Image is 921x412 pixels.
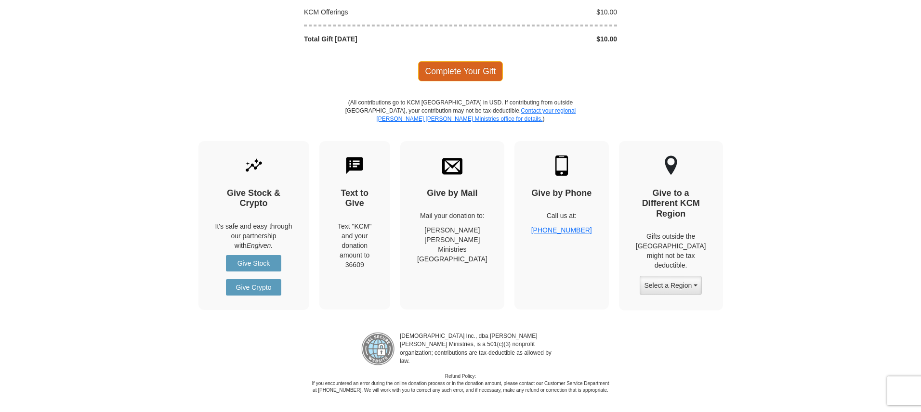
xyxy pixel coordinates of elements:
a: [PHONE_NUMBER] [531,226,592,234]
a: Give Crypto [226,279,281,296]
p: Call us at: [531,211,592,220]
div: KCM Offerings [299,7,461,17]
button: Select a Region [640,276,701,295]
p: (All contributions go to KCM [GEOGRAPHIC_DATA] in USD. If contributing from outside [GEOGRAPHIC_D... [345,99,576,141]
h4: Text to Give [336,188,374,209]
p: Gifts outside the [GEOGRAPHIC_DATA] might not be tax deductible. [636,232,706,270]
h4: Give Stock & Crypto [215,188,292,209]
p: [PERSON_NAME] [PERSON_NAME] Ministries [GEOGRAPHIC_DATA] [417,225,487,264]
div: Total Gift [DATE] [299,34,461,44]
p: Refund Policy: If you encountered an error during the online donation process or in the donation ... [311,373,610,394]
div: $10.00 [460,34,622,44]
img: refund-policy [361,332,395,366]
p: It's safe and easy through our partnership with [215,221,292,250]
h4: Give to a Different KCM Region [636,188,706,219]
img: mobile.svg [552,155,572,176]
img: envelope.svg [442,155,462,176]
p: Mail your donation to: [417,211,487,220]
i: Engiven. [247,242,273,249]
img: other-region [664,155,678,176]
div: Text "KCM" and your donation amount to 36609 [336,221,374,270]
h4: Give by Phone [531,188,592,199]
img: give-by-stock.svg [244,155,264,176]
p: [DEMOGRAPHIC_DATA] Inc., dba [PERSON_NAME] [PERSON_NAME] Ministries, is a 501(c)(3) nonprofit org... [395,332,560,366]
div: $10.00 [460,7,622,17]
a: Give Stock [226,255,281,271]
h4: Give by Mail [417,188,487,199]
span: Complete Your Gift [418,61,503,81]
img: text-to-give.svg [344,155,365,176]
